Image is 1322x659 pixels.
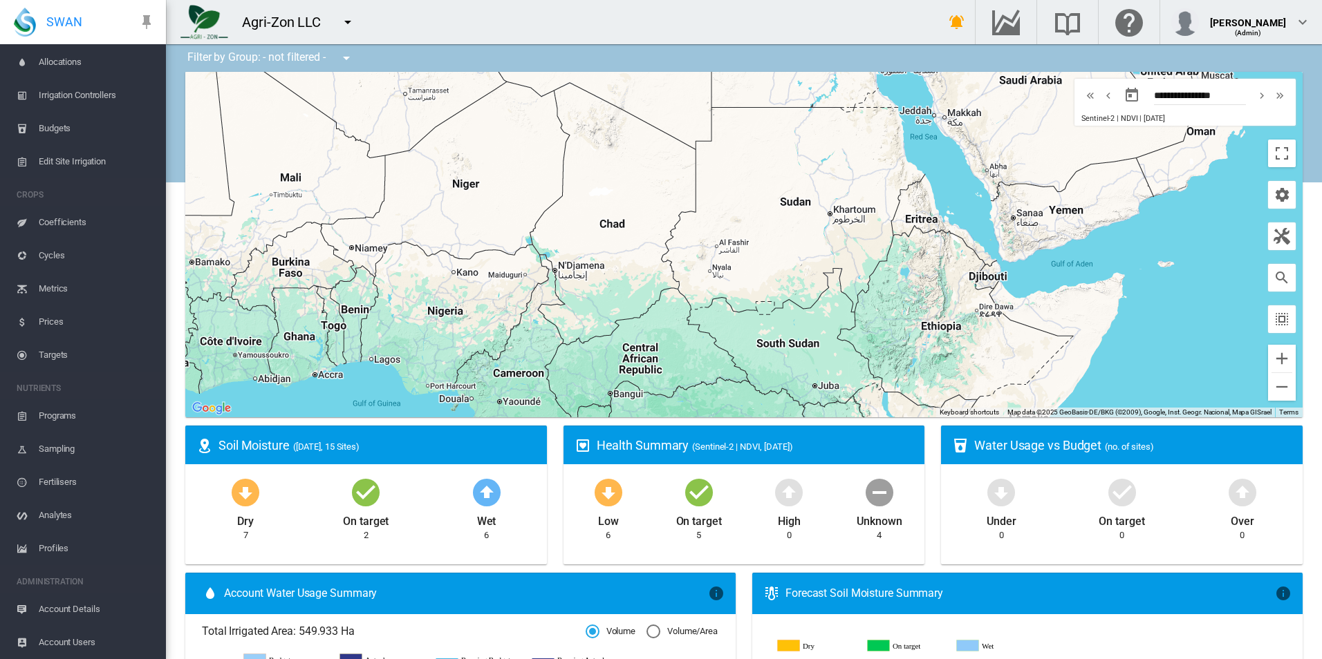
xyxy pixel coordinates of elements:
[339,14,356,30] md-icon: icon-menu-down
[1099,508,1144,529] div: On target
[196,437,213,454] md-icon: icon-map-marker-radius
[877,529,882,542] div: 4
[1272,87,1287,104] md-icon: icon-chevron-double-right
[1240,529,1245,542] div: 0
[1007,408,1272,416] span: Map data ©2025 GeoBasis-DE/BKG (©2009), Google, Inst. Geogr. Nacional, Mapa GISrael
[1210,10,1286,24] div: [PERSON_NAME]
[229,475,262,508] md-icon: icon-arrow-down-bold-circle
[39,46,155,79] span: Allocations
[592,475,625,508] md-icon: icon-arrow-down-bold-circle
[242,12,333,32] div: Agri-Zon LLC
[1268,181,1296,209] button: icon-cog
[857,508,902,529] div: Unknown
[1139,114,1164,123] span: | [DATE]
[1271,87,1289,104] button: icon-chevron-double-right
[177,44,364,72] div: Filter by Group: - not filtered -
[39,593,155,626] span: Account Details
[1268,140,1296,167] button: Toggle fullscreen view
[39,499,155,532] span: Analytes
[39,206,155,239] span: Coefficients
[1275,585,1292,602] md-icon: icon-information
[1226,475,1259,508] md-icon: icon-arrow-up-bold-circle
[17,571,155,593] span: ADMINISTRATION
[1105,441,1154,452] span: (no. of sites)
[364,529,369,542] div: 2
[1274,269,1290,286] md-icon: icon-magnify
[333,44,360,72] button: icon-menu-down
[957,640,1036,652] g: Wet
[17,184,155,206] span: CROPS
[202,585,218,602] md-icon: icon-water
[778,640,857,652] g: Dry
[785,586,1275,601] div: Forecast Soil Moisture Summary
[868,640,947,652] g: On target
[696,529,701,542] div: 5
[708,585,725,602] md-icon: icon-information
[39,145,155,178] span: Edit Site Irrigation
[1081,87,1099,104] button: icon-chevron-double-left
[39,399,155,432] span: Programs
[189,399,234,417] img: Google
[1235,29,1262,37] span: (Admin)
[39,466,155,499] span: Fertilisers
[1118,82,1146,109] button: md-calendar
[863,475,896,508] md-icon: icon-minus-circle
[39,305,155,338] span: Prices
[39,272,155,305] span: Metrics
[39,432,155,466] span: Sampling
[1171,8,1199,36] img: profile.jpg
[1099,87,1117,104] button: icon-chevron-left
[39,532,155,565] span: Profiles
[575,437,591,454] md-icon: icon-heart-box-outline
[349,475,382,508] md-icon: icon-checkbox-marked-circle
[39,626,155,659] span: Account Users
[39,338,155,372] span: Targets
[218,437,536,454] div: Soil Moisture
[940,408,999,417] button: Keyboard shortcuts
[1119,529,1124,542] div: 0
[987,508,1016,529] div: Under
[1112,14,1146,30] md-icon: Click here for help
[778,508,801,529] div: High
[243,529,248,542] div: 7
[676,508,722,529] div: On target
[1268,305,1296,333] button: icon-select-all
[943,8,971,36] button: icon-bell-ring
[974,437,1292,454] div: Water Usage vs Budget
[138,14,155,30] md-icon: icon-pin
[772,475,806,508] md-icon: icon-arrow-up-bold-circle
[1081,114,1137,123] span: Sentinel-2 | NDVI
[692,441,792,452] span: (Sentinel-2 | NDVI, [DATE])
[1083,87,1098,104] md-icon: icon-chevron-double-left
[1268,345,1296,372] button: Zoom in
[1274,187,1290,203] md-icon: icon-cog
[787,529,792,542] div: 0
[985,475,1018,508] md-icon: icon-arrow-down-bold-circle
[39,79,155,112] span: Irrigation Controllers
[39,112,155,145] span: Budgets
[597,437,914,454] div: Health Summary
[14,8,36,37] img: SWAN-Landscape-Logo-Colour-drop.png
[1051,14,1084,30] md-icon: Search the knowledge base
[477,508,496,529] div: Wet
[237,508,254,529] div: Dry
[989,14,1023,30] md-icon: Go to the Data Hub
[646,625,718,638] md-radio-button: Volume/Area
[1279,408,1298,416] a: Terms
[1106,475,1139,508] md-icon: icon-checkbox-marked-circle
[1268,264,1296,292] button: icon-magnify
[180,5,228,39] img: 7FicoSLW9yRjj7F2+0uvjPufP+ga39vogPu+G1+wvBtcm3fNv859aGr42DJ5pXiEAAAAAAAAAAAAAAAAAAAAAAAAAAAAAAAAA...
[338,50,355,66] md-icon: icon-menu-down
[224,586,708,601] span: Account Water Usage Summary
[39,239,155,272] span: Cycles
[1274,311,1290,327] md-icon: icon-select-all
[1268,373,1296,401] button: Zoom out
[952,437,969,454] md-icon: icon-cup-water
[334,8,362,36] button: icon-menu-down
[999,529,1004,542] div: 0
[1101,87,1116,104] md-icon: icon-chevron-left
[189,399,234,417] a: Open this area in Google Maps (opens a new window)
[1254,87,1269,104] md-icon: icon-chevron-right
[46,13,82,30] span: SWAN
[470,475,503,508] md-icon: icon-arrow-up-bold-circle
